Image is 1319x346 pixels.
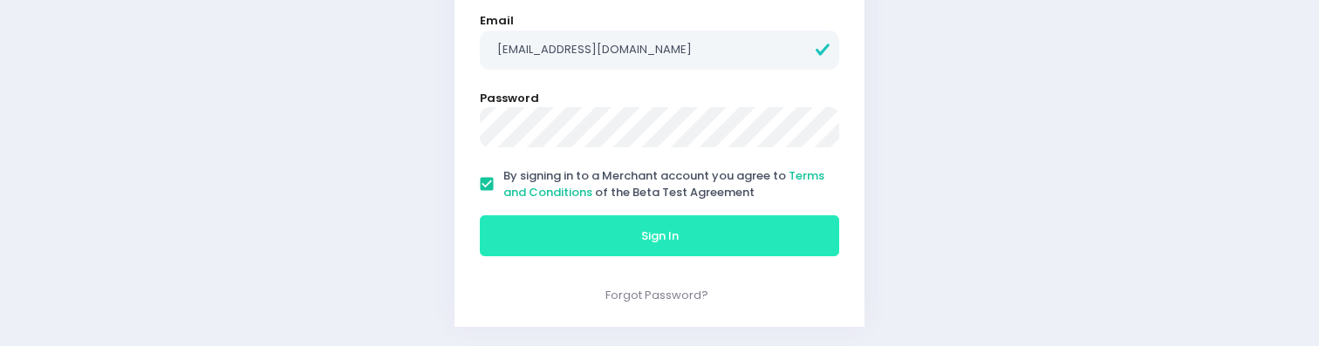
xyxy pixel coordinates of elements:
[503,167,824,201] span: By signing in to a Merchant account you agree to of the Beta Test Agreement
[480,31,839,71] input: Email
[641,227,679,244] span: Sign In
[605,287,708,303] a: Forgot Password?
[480,12,514,30] label: Email
[480,215,839,257] button: Sign In
[480,90,539,107] label: Password
[503,167,824,201] a: Terms and Conditions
